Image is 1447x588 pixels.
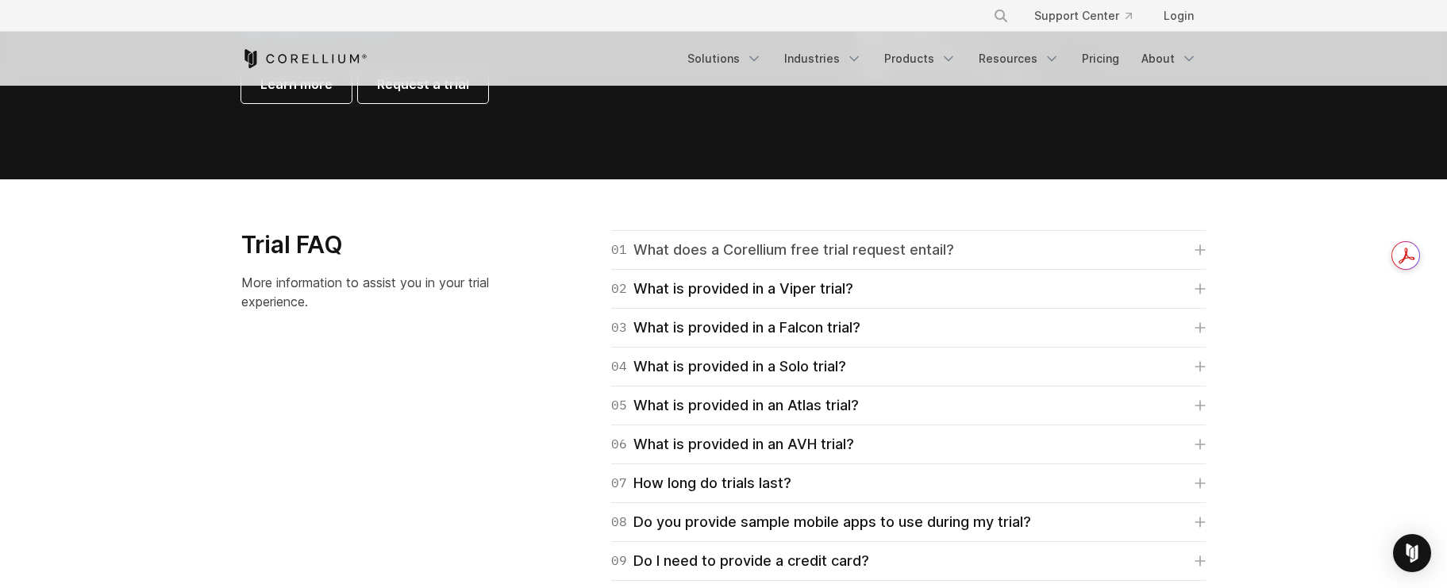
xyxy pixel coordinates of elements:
a: Login [1151,2,1206,30]
span: 08 [611,511,627,533]
a: Corellium Home [241,49,368,68]
a: Solutions [678,44,772,73]
a: 07How long do trials last? [611,472,1206,494]
div: Do you provide sample mobile apps to use during my trial? [611,511,1031,533]
a: 08Do you provide sample mobile apps to use during my trial? [611,511,1206,533]
a: 09Do I need to provide a credit card? [611,550,1206,572]
a: 03What is provided in a Falcon trial? [611,317,1206,339]
div: Open Intercom Messenger [1393,534,1431,572]
div: How long do trials last? [611,472,791,494]
a: About [1132,44,1206,73]
span: 05 [611,394,627,417]
a: Pricing [1072,44,1129,73]
span: 07 [611,472,627,494]
a: 05What is provided in an Atlas trial? [611,394,1206,417]
a: Resources [969,44,1069,73]
span: 09 [611,550,627,572]
span: 03 [611,317,627,339]
a: 02What is provided in a Viper trial? [611,278,1206,300]
a: Support Center [1022,2,1145,30]
div: What is provided in a Viper trial? [611,278,853,300]
a: 04What is provided in a Solo trial? [611,355,1206,378]
span: 01 [611,239,627,261]
div: Navigation Menu [974,2,1206,30]
div: What is provided in an Atlas trial? [611,394,859,417]
span: 04 [611,355,627,378]
span: 06 [611,433,627,455]
h3: Trial FAQ [241,230,520,260]
p: More information to assist you in your trial experience. [241,273,520,311]
button: Search [987,2,1015,30]
a: Products [875,44,966,73]
div: What is provided in a Solo trial? [611,355,846,378]
div: What is provided in an AVH trial? [611,433,854,455]
a: 06What is provided in an AVH trial? [611,433,1206,455]
span: 02 [611,278,627,300]
div: Navigation Menu [678,44,1206,73]
a: 01What does a Corellium free trial request entail? [611,239,1206,261]
div: What does a Corellium free trial request entail? [611,239,954,261]
a: Industries [775,44,872,73]
div: Do I need to provide a credit card? [611,550,869,572]
div: What is provided in a Falcon trial? [611,317,860,339]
